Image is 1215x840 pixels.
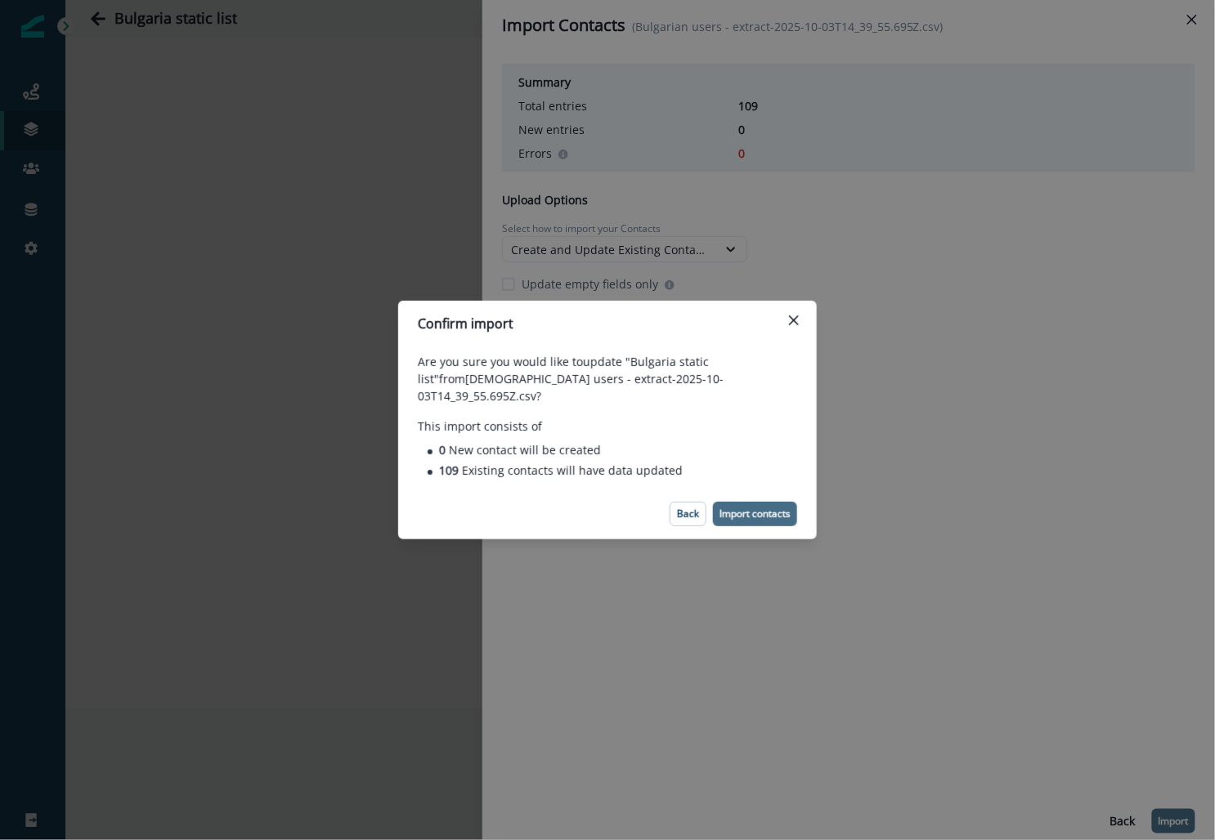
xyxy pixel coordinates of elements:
[439,462,683,479] p: Existing contacts will have data updated
[418,353,797,404] p: Are you sure you would like to update "Bulgaria static list" from [DEMOGRAPHIC_DATA] users - extr...
[677,508,699,520] p: Back
[439,462,462,478] span: 109
[439,441,601,458] p: New contact will be created
[713,502,797,526] button: Import contacts
[418,418,797,435] p: This import consists of
[781,307,807,333] button: Close
[670,502,706,526] button: Back
[720,508,791,520] p: Import contacts
[418,314,513,333] p: Confirm import
[439,442,449,458] span: 0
